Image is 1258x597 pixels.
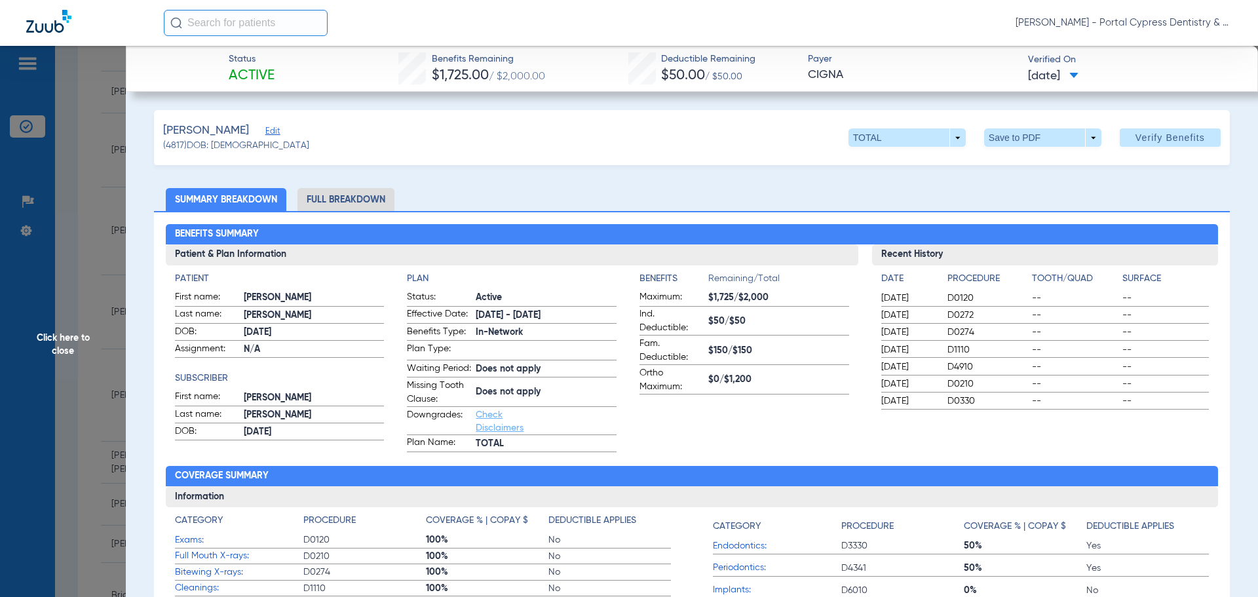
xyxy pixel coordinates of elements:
[1032,326,1118,339] span: --
[1032,309,1118,322] span: --
[175,325,239,341] span: DOB:
[476,437,617,451] span: TOTAL
[713,583,841,597] span: Implants:
[984,128,1101,147] button: Save to PDF
[426,533,548,547] span: 100%
[297,188,394,211] li: Full Breakdown
[548,550,671,563] span: No
[175,290,239,306] span: First name:
[407,272,617,286] app-breakdown-title: Plan
[303,533,426,547] span: D0120
[708,272,849,290] span: Remaining/Total
[426,550,548,563] span: 100%
[1122,377,1209,391] span: --
[881,395,936,408] span: [DATE]
[303,566,426,579] span: D0274
[947,343,1027,356] span: D1110
[1122,292,1209,305] span: --
[964,584,1086,597] span: 0%
[708,344,849,358] span: $150/$150
[426,514,528,528] h4: Coverage % | Copay $
[166,188,286,211] li: Summary Breakdown
[175,372,385,385] h4: Subscriber
[175,307,239,323] span: Last name:
[1122,309,1209,322] span: --
[848,128,966,147] button: TOTAL
[1120,128,1221,147] button: Verify Benefits
[639,290,704,306] span: Maximum:
[432,69,489,83] span: $1,725.00
[244,408,385,422] span: [PERSON_NAME]
[1086,514,1209,538] app-breakdown-title: Deductible Applies
[476,291,617,305] span: Active
[1028,68,1078,85] span: [DATE]
[175,533,303,547] span: Exams:
[175,342,239,358] span: Assignment:
[881,360,936,374] span: [DATE]
[808,52,1017,66] span: Payer
[407,362,471,377] span: Waiting Period:
[265,126,277,139] span: Edit
[947,272,1027,286] h4: Procedure
[947,360,1027,374] span: D4910
[407,408,471,434] span: Downgrades:
[175,566,303,579] span: Bitewing X-rays:
[713,520,761,533] h4: Category
[713,539,841,553] span: Endodontics:
[1122,272,1209,290] app-breakdown-title: Surface
[407,342,471,360] span: Plan Type:
[1032,292,1118,305] span: --
[881,309,936,322] span: [DATE]
[947,292,1027,305] span: D0120
[1016,16,1232,29] span: [PERSON_NAME] - Portal Cypress Dentistry & Orthodontics
[881,343,936,356] span: [DATE]
[244,425,385,439] span: [DATE]
[1122,360,1209,374] span: --
[476,410,524,433] a: Check Disclaimers
[489,71,545,82] span: / $2,000.00
[639,272,708,286] h4: Benefits
[841,562,964,575] span: D4341
[1135,132,1205,143] span: Verify Benefits
[244,326,385,339] span: [DATE]
[548,514,636,528] h4: Deductible Applies
[661,52,755,66] span: Deductible Remaining
[1192,534,1258,597] iframe: Chat Widget
[548,533,671,547] span: No
[947,326,1027,339] span: D0274
[166,466,1219,487] h2: Coverage Summary
[175,408,239,423] span: Last name:
[175,549,303,563] span: Full Mouth X-rays:
[639,337,704,364] span: Fam. Deductible:
[841,514,964,538] app-breakdown-title: Procedure
[166,224,1219,245] h2: Benefits Summary
[163,139,309,153] span: (4817) DOB: [DEMOGRAPHIC_DATA]
[303,582,426,595] span: D1110
[708,291,849,305] span: $1,725/$2,000
[708,373,849,387] span: $0/$1,200
[170,17,182,29] img: Search Icon
[1028,53,1237,67] span: Verified On
[166,486,1219,507] h3: Information
[1122,395,1209,408] span: --
[1032,272,1118,286] h4: Tooth/Quad
[1122,272,1209,286] h4: Surface
[407,436,471,452] span: Plan Name:
[175,272,385,286] h4: Patient
[1032,360,1118,374] span: --
[1086,562,1209,575] span: Yes
[1086,520,1174,533] h4: Deductible Applies
[163,123,249,139] span: [PERSON_NAME]
[1122,343,1209,356] span: --
[407,307,471,323] span: Effective Date:
[548,582,671,595] span: No
[426,566,548,579] span: 100%
[548,566,671,579] span: No
[947,377,1027,391] span: D0210
[175,514,303,532] app-breakdown-title: Category
[1032,395,1118,408] span: --
[476,385,617,399] span: Does not apply
[872,244,1219,265] h3: Recent History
